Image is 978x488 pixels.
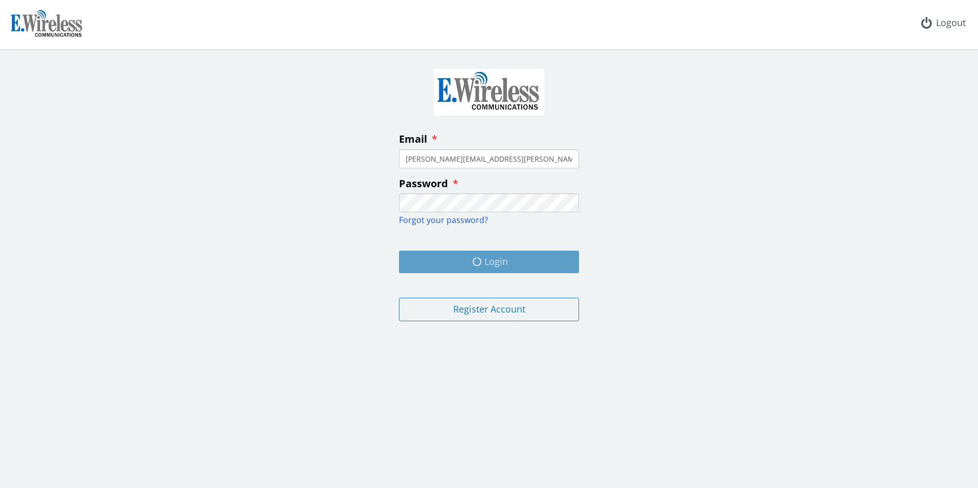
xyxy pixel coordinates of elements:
span: Password [399,176,448,190]
button: Login [399,251,579,273]
span: Email [399,132,427,146]
button: Register Account [399,298,579,321]
input: enter your email address [399,149,579,168]
a: Forgot your password? [399,214,488,226]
